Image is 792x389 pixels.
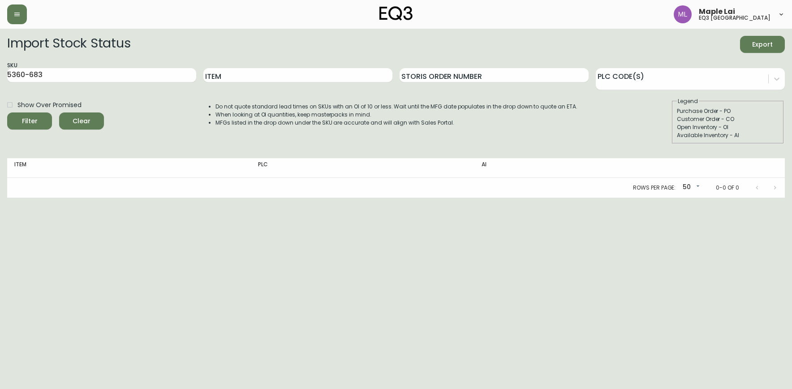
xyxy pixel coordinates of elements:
div: Purchase Order - PO [677,107,779,115]
li: When looking at OI quantities, keep masterpacks in mind. [215,111,577,119]
img: logo [379,6,413,21]
button: Filter [7,112,52,130]
legend: Legend [677,97,699,105]
h5: eq3 [GEOGRAPHIC_DATA] [699,15,770,21]
div: 50 [679,180,702,195]
div: Customer Order - CO [677,115,779,123]
li: MFGs listed in the drop down under the SKU are accurate and will align with Sales Portal. [215,119,577,127]
button: Clear [59,112,104,130]
img: 61e28cffcf8cc9f4e300d877dd684943 [674,5,692,23]
th: Item [7,158,251,178]
span: Export [747,39,778,50]
p: Rows per page: [633,184,676,192]
div: Open Inventory - OI [677,123,779,131]
span: Clear [66,116,97,127]
span: Show Over Promised [17,100,82,110]
span: Maple Lai [699,8,735,15]
li: Do not quote standard lead times on SKUs with an OI of 10 or less. Wait until the MFG date popula... [215,103,577,111]
h2: Import Stock Status [7,36,130,53]
div: Available Inventory - AI [677,131,779,139]
button: Export [740,36,785,53]
th: PLC [251,158,474,178]
div: Filter [22,116,38,127]
p: 0-0 of 0 [716,184,739,192]
th: AI [474,158,652,178]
